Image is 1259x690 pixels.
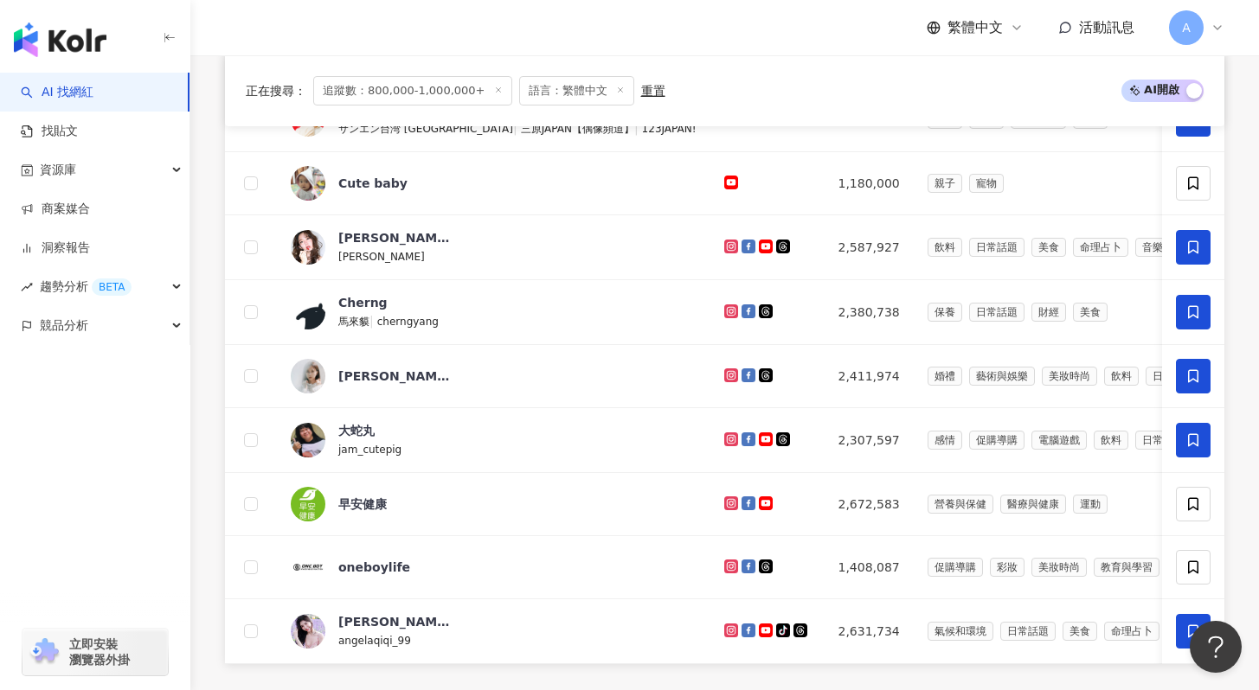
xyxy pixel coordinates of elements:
span: 音樂 [1135,238,1170,257]
a: chrome extension立即安裝 瀏覽器外掛 [22,629,168,675]
span: 飲料 [1104,367,1139,386]
span: 123JAPAN! [642,123,697,135]
span: 美妝時尚 [1042,367,1097,386]
a: KOL Avatar大蛇丸jam_cutepig [291,422,697,458]
span: [PERSON_NAME] [338,251,425,263]
span: 促購導購 [969,431,1025,450]
td: 2,672,583 [825,473,914,536]
span: rise [21,281,33,293]
div: Cute baby [338,175,408,192]
a: KOL Avatar早安健康 [291,487,697,521]
img: KOL Avatar [291,423,325,457]
span: 氣候和環境 [928,622,993,641]
img: KOL Avatar [291,166,325,201]
span: 競品分析 [40,306,88,345]
span: 正在搜尋 ： [246,84,306,98]
span: 日常話題 [969,303,1025,322]
span: 飲料 [928,238,962,257]
img: KOL Avatar [291,359,325,393]
span: 美食 [1031,238,1066,257]
span: 醫療與健康 [1000,495,1066,514]
a: KOL Avataroneboylife [291,550,697,585]
span: 日常話題 [1146,367,1201,386]
span: 彩妝 [990,558,1025,577]
a: KOL Avatar[PERSON_NAME]angelaqiqi_99 [291,613,697,649]
a: 洞察報告 [21,240,90,257]
td: 2,307,597 [825,408,914,473]
span: 運動 [1073,495,1108,514]
span: 財經 [1031,303,1066,322]
span: 寵物 [969,174,1004,193]
a: KOL AvatarCherng馬來貘|cherngyang [291,294,697,330]
span: 美食 [1063,622,1097,641]
span: A [1182,18,1191,37]
span: 美妝時尚 [1031,558,1087,577]
span: | [369,314,377,328]
span: 日常話題 [1000,622,1056,641]
span: 教育與學習 [1094,558,1159,577]
td: 2,411,974 [825,345,914,408]
span: 命理占卜 [1073,238,1128,257]
span: 電腦遊戲 [1031,431,1087,450]
span: 日常話題 [969,238,1025,257]
div: 早安健康 [338,495,387,513]
div: BETA [92,278,132,296]
td: 2,587,927 [825,215,914,280]
span: 趨勢分析 [40,267,132,306]
img: logo [14,22,106,57]
span: 保養 [928,303,962,322]
td: 2,380,738 [825,280,914,345]
span: | [634,121,642,135]
div: [PERSON_NAME] [338,229,451,246]
img: KOL Avatar [291,295,325,329]
a: 商案媒合 [21,201,90,218]
div: 重置 [641,84,665,98]
span: 活動訊息 [1079,19,1134,35]
span: 命理占卜 [1104,622,1159,641]
span: angelaqiqi_99 [338,635,411,647]
div: Cherng [338,294,388,311]
span: | [513,121,521,135]
img: chrome extension [28,638,61,666]
span: 立即安裝 瀏覽器外掛 [69,636,130,668]
span: 追蹤數：800,000-1,000,000+ [313,76,512,105]
span: cherngyang [377,316,439,328]
span: 日常話題 [1135,431,1191,450]
span: 資源庫 [40,150,76,189]
td: 1,180,000 [825,152,914,215]
span: 語言：繁體中文 [519,76,634,105]
span: 婚禮 [928,367,962,386]
div: [PERSON_NAME] [338,613,451,630]
span: 美食 [1073,303,1108,322]
div: [PERSON_NAME] [338,367,451,385]
div: oneboylife [338,559,410,576]
span: 三原JAPAN【偶像頻道】 [521,123,634,135]
td: 2,631,734 [825,599,914,664]
img: KOL Avatar [291,487,325,521]
span: 繁體中文 [947,18,1003,37]
div: 大蛇丸 [338,422,375,439]
img: KOL Avatar [291,550,325,585]
span: 感情 [928,431,962,450]
span: 藝術與娛樂 [969,367,1035,386]
img: KOL Avatar [291,614,325,648]
a: searchAI 找網紅 [21,84,93,101]
span: 親子 [928,174,962,193]
span: 飲料 [1094,431,1128,450]
a: KOL AvatarCute baby [291,166,697,201]
img: KOL Avatar [291,230,325,265]
span: 馬來貘 [338,316,369,328]
span: 促購導購 [928,558,983,577]
span: jam_cutepig [338,444,401,456]
span: 營養與保健 [928,495,993,514]
a: 找貼文 [21,123,78,140]
td: 1,408,087 [825,536,914,599]
a: KOL Avatar[PERSON_NAME] [291,359,697,393]
iframe: Help Scout Beacon - Open [1190,621,1242,673]
span: サンエン台湾 [GEOGRAPHIC_DATA] [338,123,513,135]
a: KOL Avatar[PERSON_NAME][PERSON_NAME] [291,229,697,265]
